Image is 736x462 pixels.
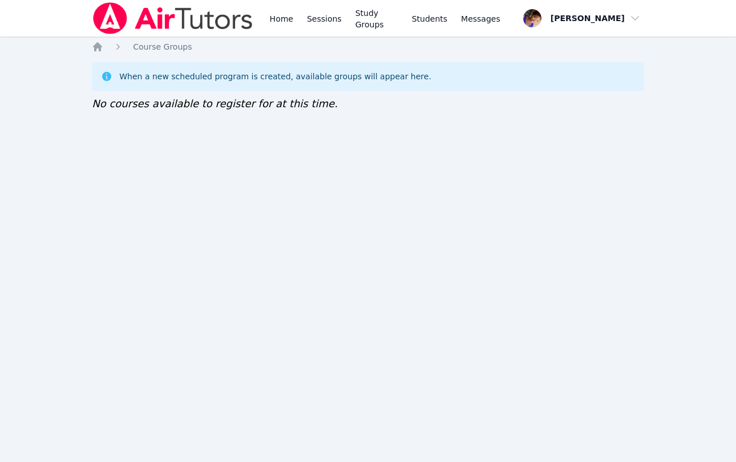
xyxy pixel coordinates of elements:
[119,71,431,82] div: When a new scheduled program is created, available groups will appear here.
[92,2,253,34] img: Air Tutors
[92,41,644,52] nav: Breadcrumb
[133,42,192,51] span: Course Groups
[461,13,500,25] span: Messages
[92,98,338,110] span: No courses available to register for at this time.
[133,41,192,52] a: Course Groups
